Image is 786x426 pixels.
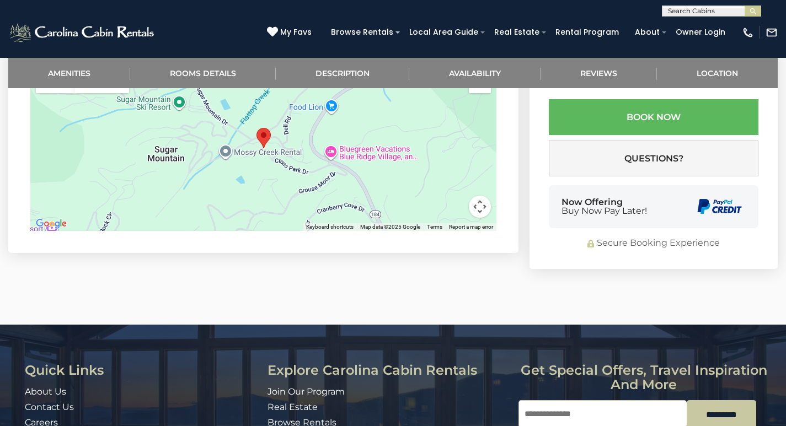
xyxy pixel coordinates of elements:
[742,26,754,39] img: phone-regular-white.png
[130,58,276,88] a: Rooms Details
[549,141,758,177] button: Questions?
[562,198,647,215] div: Now Offering
[8,58,130,88] a: Amenities
[268,386,345,397] a: Join Our Program
[518,363,769,392] h3: Get special offers, travel inspiration and more
[550,24,624,41] a: Rental Program
[33,217,69,231] a: Open this area in Google Maps (opens a new window)
[268,363,510,378] h3: Explore Carolina Cabin Rentals
[267,26,314,39] a: My Favs
[25,363,259,378] h3: Quick Links
[8,21,157,44] img: White-1-2.png
[280,26,312,38] span: My Favs
[766,26,778,39] img: mail-regular-white.png
[25,386,66,397] a: About Us
[306,223,354,231] button: Keyboard shortcuts
[276,58,409,88] a: Description
[360,224,420,230] span: Map data ©2025 Google
[629,24,665,41] a: About
[409,58,541,88] a: Availability
[25,402,74,412] a: Contact Us
[549,238,758,250] div: Secure Booking Experience
[256,128,271,148] div: Sweet Dreams Are Made Of Skis
[670,24,731,41] a: Owner Login
[33,217,69,231] img: Google
[541,58,657,88] a: Reviews
[562,207,647,215] span: Buy Now Pay Later!
[549,100,758,136] button: Book Now
[325,24,399,41] a: Browse Rentals
[469,196,491,218] button: Map camera controls
[404,24,484,41] a: Local Area Guide
[449,224,493,230] a: Report a map error
[489,24,545,41] a: Real Estate
[657,58,778,88] a: Location
[268,402,318,412] a: Real Estate
[427,224,442,230] a: Terms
